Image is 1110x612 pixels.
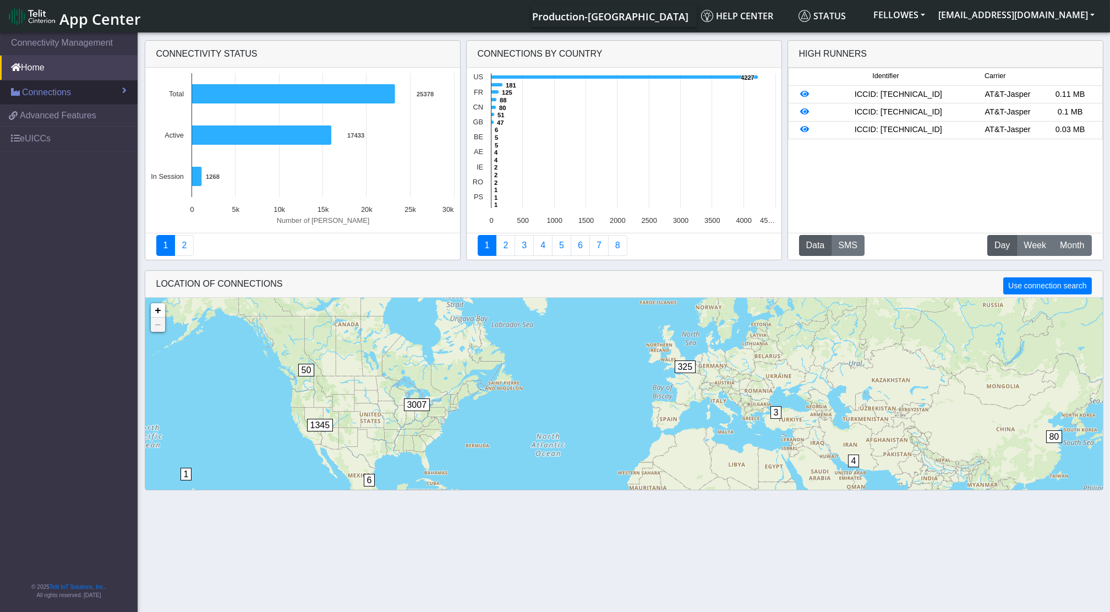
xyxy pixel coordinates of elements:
text: Active [165,131,184,139]
button: [EMAIL_ADDRESS][DOMAIN_NAME] [932,5,1101,25]
nav: Summary paging [156,235,449,256]
img: knowledge.svg [701,10,713,22]
text: GB [473,118,483,126]
text: Total [168,90,183,98]
text: 1 [494,194,497,201]
text: AE [473,147,483,156]
text: 0 [190,205,194,214]
text: 25k [404,205,416,214]
div: High Runners [799,47,867,61]
text: 88 [500,97,506,103]
span: 1345 [307,419,333,431]
text: 0 [489,216,493,225]
a: Telit IoT Solutions, Inc. [50,584,105,590]
a: Help center [697,5,794,27]
div: AT&T-Jasper [976,106,1039,118]
text: IE [476,163,483,171]
text: 51 [497,112,504,118]
div: 0.11 MB [1039,89,1102,101]
div: Connections By Country [467,41,781,68]
text: 5 [495,142,498,149]
span: Connections [22,86,71,99]
a: Status [794,5,867,27]
text: 25378 [417,91,434,97]
div: LOCATION OF CONNECTIONS [145,271,1103,298]
div: 4 [848,455,859,488]
text: 5 [495,134,498,141]
span: Carrier [985,71,1005,81]
div: ICCID: [TECHNICAL_ID] [820,106,976,118]
text: 500 [517,216,528,225]
text: 45… [760,216,775,225]
text: 1268 [206,173,220,180]
button: SMS [831,235,865,256]
text: PS [473,193,483,201]
text: Number of [PERSON_NAME] [276,216,369,225]
span: Week [1024,239,1046,252]
a: App Center [9,4,139,28]
text: 4000 [736,216,751,225]
div: AT&T-Jasper [976,124,1039,136]
text: 181 [506,82,516,89]
text: 4227 [741,74,754,81]
a: 14 Days Trend [571,235,590,256]
div: 1 [181,468,192,501]
text: 1 [494,201,497,208]
text: 20k [361,205,373,214]
nav: Summary paging [478,235,770,256]
a: Zero Session [589,235,609,256]
text: 30k [442,205,453,214]
span: 50 [298,364,315,376]
text: RO [472,178,483,186]
span: Day [994,239,1010,252]
text: 1000 [546,216,562,225]
span: Production-[GEOGRAPHIC_DATA] [532,10,688,23]
button: Week [1016,235,1053,256]
text: 2 [494,179,497,186]
text: 2500 [641,216,657,225]
text: 125 [502,89,512,96]
div: AT&T-Jasper [976,89,1039,101]
text: 5k [232,205,239,214]
text: 4 [494,149,498,156]
span: Month [1060,239,1084,252]
button: FELLOWES [867,5,932,25]
text: 3500 [704,216,720,225]
img: status.svg [799,10,811,22]
button: Month [1053,235,1091,256]
text: CN [473,103,483,111]
text: In Session [151,172,184,181]
text: 1500 [578,216,593,225]
text: 2 [494,172,497,178]
span: App Center [59,9,141,29]
a: Connectivity status [156,235,176,256]
text: 17433 [347,132,364,139]
span: 325 [675,360,696,373]
text: US [473,73,483,81]
button: Use connection search [1003,277,1091,294]
span: Help center [701,10,773,22]
text: BE [473,133,483,141]
a: Your current platform instance [532,5,688,27]
div: ICCID: [TECHNICAL_ID] [820,124,976,136]
span: Status [799,10,846,22]
a: Connections By Country [478,235,497,256]
span: Identifier [872,71,899,81]
button: Data [799,235,832,256]
a: Usage by Carrier [552,235,571,256]
a: Connections By Carrier [533,235,553,256]
img: logo-telit-cinterion-gw-new.png [9,8,55,25]
text: 1 [494,187,497,193]
a: Zoom in [151,303,165,318]
text: 3000 [672,216,688,225]
span: 1 [181,468,192,480]
a: Carrier [496,235,515,256]
span: 6 [364,474,375,487]
span: 3007 [404,398,430,411]
a: Deployment status [174,235,194,256]
text: 4 [494,157,498,163]
text: 2000 [610,216,625,225]
span: 80 [1046,430,1063,443]
span: 3 [770,406,782,419]
a: Zoom out [151,318,165,332]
